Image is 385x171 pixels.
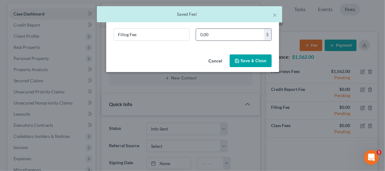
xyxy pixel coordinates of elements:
div: Saved Fee! [102,11,277,17]
input: 0.00 [196,29,264,41]
span: 1 [377,150,382,155]
div: $ [264,29,271,41]
input: Describe... [114,29,189,41]
button: Cancel [204,55,227,67]
button: Save & Close [230,54,272,67]
iframe: Intercom live chat [364,150,379,165]
button: × [273,11,277,19]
